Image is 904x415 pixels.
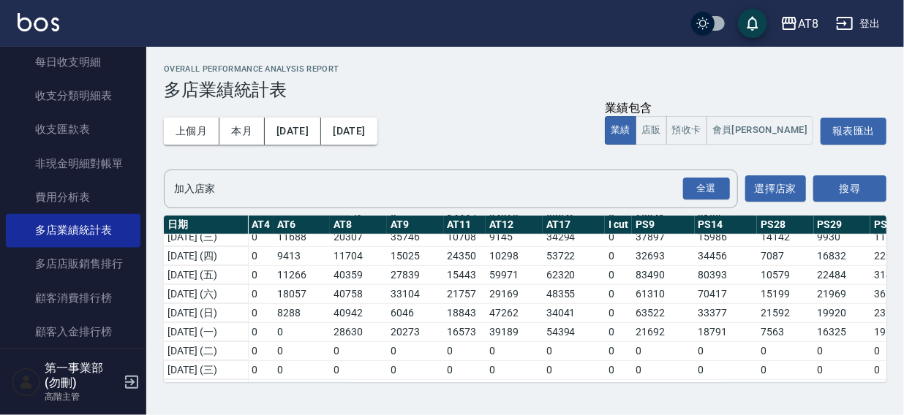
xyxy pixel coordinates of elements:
td: 0 [330,379,387,398]
a: 費用分析表 [6,180,140,214]
button: [DATE] [321,118,377,145]
td: 0 [543,341,606,360]
td: 21969 [814,284,871,303]
td: [DATE] (二) [164,341,248,360]
td: 11266 [274,265,331,284]
button: AT8 [775,9,824,39]
td: 24350 [444,246,486,265]
td: 21592 [757,303,814,322]
a: 每日收支明細 [6,45,140,79]
td: 0 [486,360,543,379]
button: 會員[PERSON_NAME] [707,116,814,145]
td: 40942 [330,303,387,322]
td: 0 [330,360,387,379]
td: 21692 [632,322,695,341]
td: 0 [605,246,632,265]
th: PS29 [814,216,871,235]
td: 0 [695,341,758,360]
td: 0 [444,341,486,360]
td: [DATE] (三) [164,360,248,379]
td: 0 [274,379,331,398]
div: 業績包含 [605,101,813,116]
td: 22484 [814,265,871,284]
img: Logo [18,13,59,31]
a: 多店店販銷售排行 [6,248,140,281]
td: 53722 [543,246,606,265]
td: [DATE] (四) [164,379,248,398]
td: 0 [486,379,543,398]
th: PS9 [632,216,695,235]
th: AT12 [486,216,543,235]
td: 0 [543,360,606,379]
p: 高階主管 [45,390,119,403]
td: 11688 [274,227,331,246]
td: 0 [387,379,444,398]
td: 15025 [387,246,444,265]
button: 報表匯出 [821,118,886,145]
td: 0 [632,379,695,398]
td: [DATE] (一) [164,322,248,341]
td: 0 [757,341,814,360]
td: 18791 [695,322,758,341]
td: 0 [248,284,274,303]
h5: 第一事業部 (勿刪) [45,361,119,390]
td: [DATE] (日) [164,303,248,322]
td: [DATE] (三) [164,227,248,246]
button: save [738,9,767,38]
td: 47262 [486,303,543,322]
td: 21757 [444,284,486,303]
td: 0 [605,284,632,303]
td: 0 [330,341,387,360]
td: 80393 [695,265,758,284]
td: 7563 [757,322,814,341]
td: 27839 [387,265,444,284]
td: 0 [757,360,814,379]
td: 0 [444,360,486,379]
td: 18843 [444,303,486,322]
td: 0 [248,341,274,360]
td: [DATE] (四) [164,246,248,265]
td: 9930 [814,227,871,246]
a: 非現金明細對帳單 [6,147,140,180]
td: 0 [274,341,331,360]
td: 33377 [695,303,758,322]
td: 0 [605,227,632,246]
td: 34294 [543,227,606,246]
button: 登出 [830,10,886,37]
td: 40758 [330,284,387,303]
th: AT11 [444,216,486,235]
td: 0 [605,341,632,360]
th: AT17 [543,216,606,235]
button: 選擇店家 [745,175,806,202]
td: 0 [814,341,871,360]
td: 34041 [543,303,606,322]
td: 28630 [330,322,387,341]
td: 15443 [444,265,486,284]
td: 0 [444,379,486,398]
td: 61310 [632,284,695,303]
td: 48355 [543,284,606,303]
td: 70417 [695,284,758,303]
td: 11704 [330,246,387,265]
td: 6046 [387,303,444,322]
button: 店販 [636,116,667,145]
td: 0 [248,265,274,284]
td: 0 [695,360,758,379]
td: 63522 [632,303,695,322]
h3: 多店業績統計表 [164,80,886,100]
td: 9413 [274,246,331,265]
td: 33104 [387,284,444,303]
td: 0 [248,303,274,322]
button: 業績 [605,116,636,145]
td: 0 [248,227,274,246]
td: 59971 [486,265,543,284]
td: 29169 [486,284,543,303]
td: 0 [814,379,871,398]
td: 37897 [632,227,695,246]
td: 35746 [387,227,444,246]
td: 15199 [757,284,814,303]
td: 62320 [543,265,606,284]
td: 0 [248,322,274,341]
td: 8288 [274,303,331,322]
a: 收支分類明細表 [6,79,140,113]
